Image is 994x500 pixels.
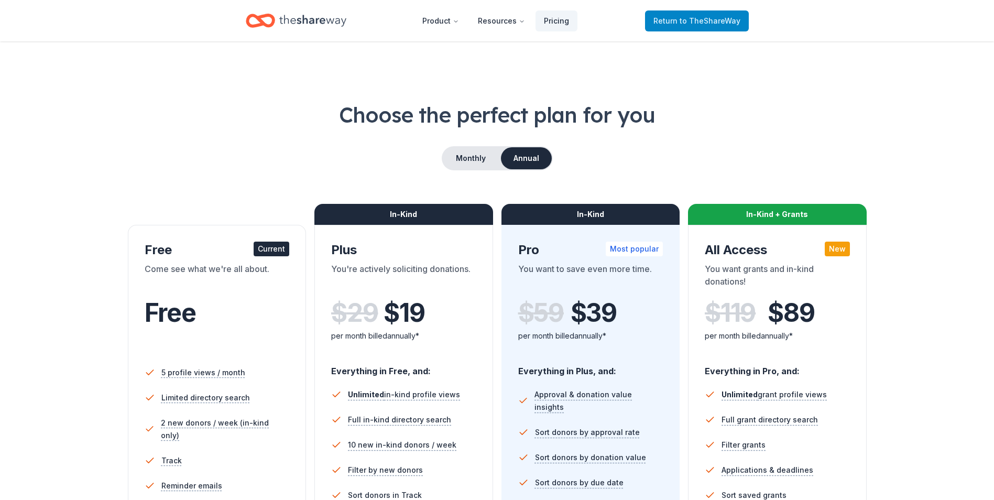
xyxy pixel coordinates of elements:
[705,242,850,258] div: All Access
[469,10,533,31] button: Resources
[705,356,850,378] div: Everything in Pro, and:
[161,392,250,404] span: Limited directory search
[534,388,663,414] span: Approval & donation value insights
[348,390,460,399] span: in-kind profile views
[161,366,245,379] span: 5 profile views / month
[331,356,476,378] div: Everything in Free, and:
[501,204,680,225] div: In-Kind
[825,242,850,256] div: New
[680,16,740,25] span: to TheShareWay
[501,147,552,169] button: Annual
[145,297,196,328] span: Free
[348,390,384,399] span: Unlimited
[348,464,423,476] span: Filter by new donors
[254,242,289,256] div: Current
[606,242,663,256] div: Most popular
[535,426,640,439] span: Sort donors by approval rate
[384,298,424,328] span: $ 19
[722,439,766,451] span: Filter grants
[688,204,867,225] div: In-Kind + Grants
[518,242,663,258] div: Pro
[768,298,814,328] span: $ 89
[645,10,749,31] a: Returnto TheShareWay
[518,330,663,342] div: per month billed annually*
[348,439,456,451] span: 10 new in-kind donors / week
[145,242,290,258] div: Free
[348,414,451,426] span: Full in-kind directory search
[653,15,740,27] span: Return
[722,464,813,476] span: Applications & deadlines
[331,330,476,342] div: per month billed annually*
[535,476,624,489] span: Sort donors by due date
[518,356,663,378] div: Everything in Plus, and:
[443,147,499,169] button: Monthly
[145,263,290,292] div: Come see what we're all about.
[535,451,646,464] span: Sort donors by donation value
[414,10,467,31] button: Product
[536,10,577,31] a: Pricing
[42,100,952,129] h1: Choose the perfect plan for you
[331,242,476,258] div: Plus
[161,480,222,492] span: Reminder emails
[161,417,289,442] span: 2 new donors / week (in-kind only)
[571,298,617,328] span: $ 39
[246,8,346,33] a: Home
[331,263,476,292] div: You're actively soliciting donations.
[161,454,182,467] span: Track
[705,263,850,292] div: You want grants and in-kind donations!
[414,8,577,33] nav: Main
[722,390,758,399] span: Unlimited
[722,390,827,399] span: grant profile views
[518,263,663,292] div: You want to save even more time.
[314,204,493,225] div: In-Kind
[705,330,850,342] div: per month billed annually*
[722,414,818,426] span: Full grant directory search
